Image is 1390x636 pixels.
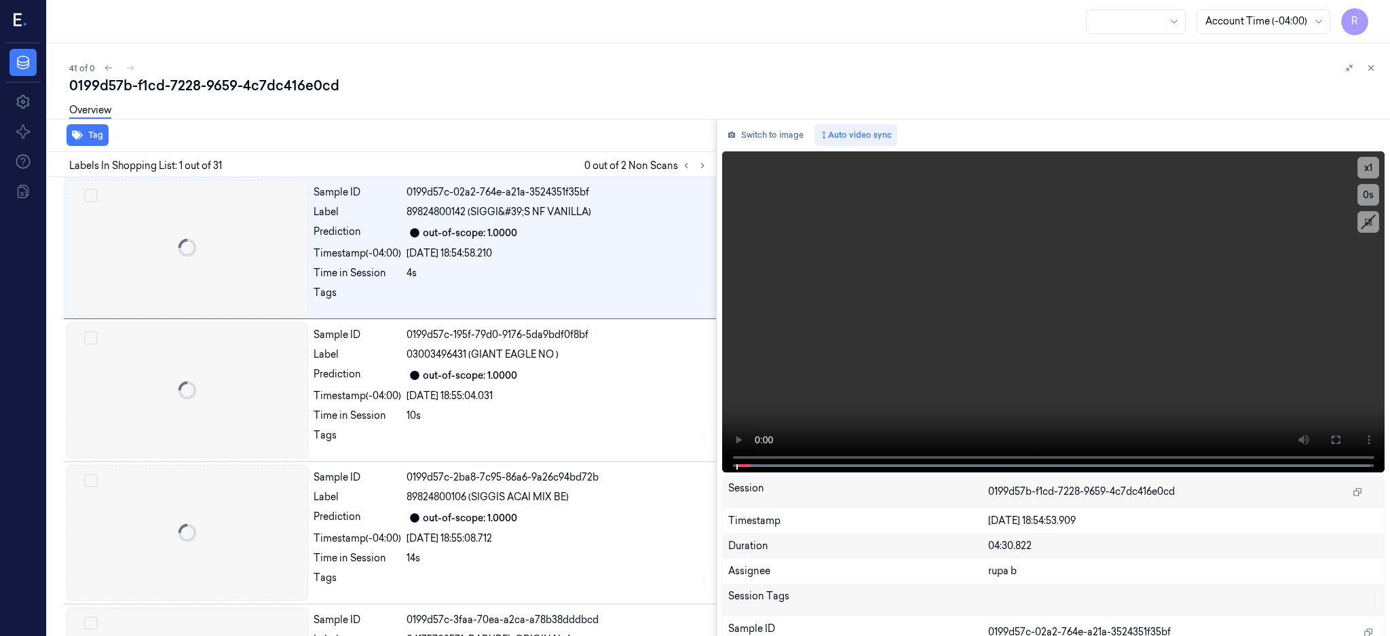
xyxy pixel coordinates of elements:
div: Sample ID [314,185,401,200]
div: Tags [314,286,401,307]
div: rupa b [988,564,1378,578]
div: Session [728,481,988,503]
button: Select row [84,474,98,487]
div: Time in Session [314,551,401,565]
span: 89824800142 (SIGGI&#39;S NF VANILLA) [407,205,591,219]
div: 10s [407,409,708,423]
button: Select row [84,189,98,202]
div: Sample ID [314,613,401,627]
div: Prediction [314,225,401,241]
button: Switch to image [722,124,809,146]
div: Sample ID [314,328,401,342]
div: [DATE] 18:54:53.909 [988,514,1378,528]
span: 41 of 0 [69,62,95,74]
button: Select row [84,616,98,630]
div: Tags [314,571,401,593]
a: Overview [69,103,111,119]
span: 03003496431 (GIANT EAGLE NO ) [407,348,559,362]
button: Tag [67,124,109,146]
span: 0199d57b-f1cd-7228-9659-4c7dc416e0cd [988,485,1175,499]
button: x1 [1357,157,1379,179]
div: 4s [407,266,708,280]
div: Time in Session [314,266,401,280]
div: out-of-scope: 1.0000 [423,369,517,383]
div: [DATE] 18:55:04.031 [407,389,708,403]
div: Tags [314,428,401,450]
div: 0199d57c-2ba8-7c95-86a6-9a26c94bd72b [407,470,708,485]
div: Timestamp [728,514,988,528]
div: Sample ID [314,470,401,485]
div: [DATE] 18:55:08.712 [407,531,708,546]
div: Prediction [314,510,401,526]
button: R [1341,8,1368,35]
div: 0199d57c-3faa-70ea-a2ca-a78b38dddbcd [407,613,708,627]
div: Session Tags [728,589,988,611]
span: 89824800106 (SIGGIS ACAI MIX BE) [407,490,569,504]
div: Assignee [728,564,988,578]
div: Timestamp (-04:00) [314,246,401,261]
div: Label [314,205,401,219]
div: Duration [728,539,988,553]
div: Prediction [314,367,401,384]
div: [DATE] 18:54:58.210 [407,246,708,261]
div: out-of-scope: 1.0000 [423,511,517,525]
div: Time in Session [314,409,401,423]
div: 14s [407,551,708,565]
div: 0199d57c-02a2-764e-a21a-3524351f35bf [407,185,708,200]
div: out-of-scope: 1.0000 [423,226,517,240]
button: 0s [1357,184,1379,206]
button: Select row [84,331,98,345]
div: 0199d57b-f1cd-7228-9659-4c7dc416e0cd [69,76,1379,95]
div: Label [314,348,401,362]
div: Label [314,490,401,504]
button: Auto video sync [814,124,897,146]
span: 0 out of 2 Non Scans [584,157,711,174]
div: 04:30.822 [988,539,1378,553]
span: Labels In Shopping List: 1 out of 31 [69,159,222,173]
div: Timestamp (-04:00) [314,531,401,546]
div: Timestamp (-04:00) [314,389,401,403]
div: 0199d57c-195f-79d0-9176-5da9bdf0f8bf [407,328,708,342]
